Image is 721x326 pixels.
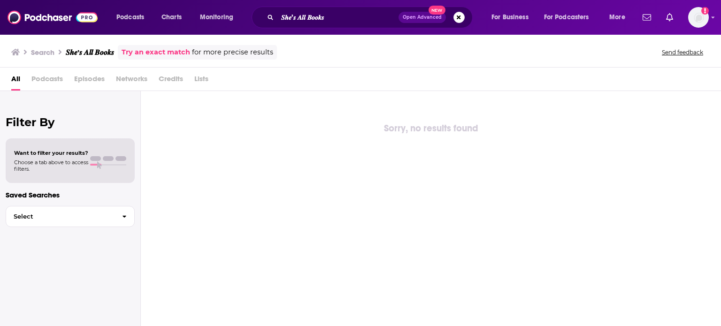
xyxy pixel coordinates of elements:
button: Show profile menu [688,7,709,28]
img: User Profile [688,7,709,28]
a: Charts [155,10,187,25]
span: Logged in as madeleinelbrownkensington [688,7,709,28]
div: Search podcasts, credits, & more... [261,7,482,28]
span: Monitoring [200,11,233,24]
span: Want to filter your results? [14,150,88,156]
span: More [609,11,625,24]
img: Podchaser - Follow, Share and Rate Podcasts [8,8,98,26]
span: Charts [161,11,182,24]
button: open menu [193,10,245,25]
span: New [429,6,445,15]
button: open menu [538,10,603,25]
div: Sorry, no results found [141,121,721,136]
a: Show notifications dropdown [639,9,655,25]
span: Lists [194,71,208,91]
a: Show notifications dropdown [662,9,677,25]
span: Networks [116,71,147,91]
button: open menu [603,10,637,25]
p: Saved Searches [6,190,135,199]
h2: Filter By [6,115,135,129]
span: Episodes [74,71,105,91]
span: For Podcasters [544,11,589,24]
a: Try an exact match [122,47,190,58]
svg: Add a profile image [701,7,709,15]
span: for more precise results [192,47,273,58]
span: Credits [159,71,183,91]
span: Podcasts [31,71,63,91]
span: For Business [491,11,529,24]
button: Select [6,206,135,227]
span: Choose a tab above to access filters. [14,159,88,172]
input: Search podcasts, credits, & more... [277,10,399,25]
a: All [11,71,20,91]
span: Podcasts [116,11,144,24]
h3: Search [31,48,54,57]
h3: 𝑺𝒉𝒆’𝒔 𝑨𝒍𝒍 𝑩𝒐𝒐𝒌𝒔 [66,48,114,57]
button: open menu [110,10,156,25]
span: Open Advanced [403,15,442,20]
button: open menu [485,10,540,25]
span: Select [6,213,115,220]
button: Send feedback [659,48,706,56]
button: Open AdvancedNew [399,12,446,23]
